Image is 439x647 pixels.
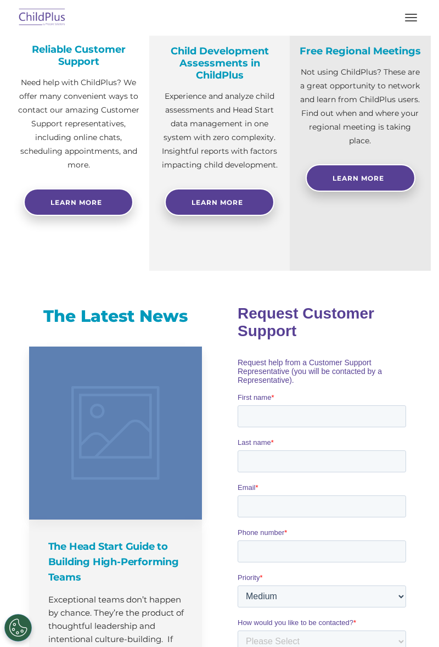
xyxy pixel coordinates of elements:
iframe: Chat Widget [259,528,439,647]
span: Learn More [192,198,243,207]
a: Learn more [24,188,133,216]
p: Not using ChildPlus? These are a great opportunity to network and learn from ChildPlus users. Fin... [298,65,423,148]
a: The Head Start Guide to Building High-Performing Teams [29,347,202,520]
h3: The Latest News [29,305,202,327]
img: ChildPlus by Procare Solutions [16,5,68,31]
span: Learn More [333,174,384,182]
p: Experience and analyze child assessments and Head Start data management in one system with zero c... [157,90,282,172]
a: Learn More [306,164,415,192]
span: Learn more [50,198,102,207]
p: Need help with ChildPlus? We offer many convenient ways to contact our amazing Customer Support r... [16,76,141,172]
h4: Reliable Customer Support [16,43,141,68]
h4: Child Development Assessments in ChildPlus [157,45,282,81]
a: Learn More [165,188,274,216]
div: Widget de chat [259,528,439,647]
h4: Free Regional Meetings [298,45,423,57]
h4: The Head Start Guide to Building High-Performing Teams [48,539,185,585]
